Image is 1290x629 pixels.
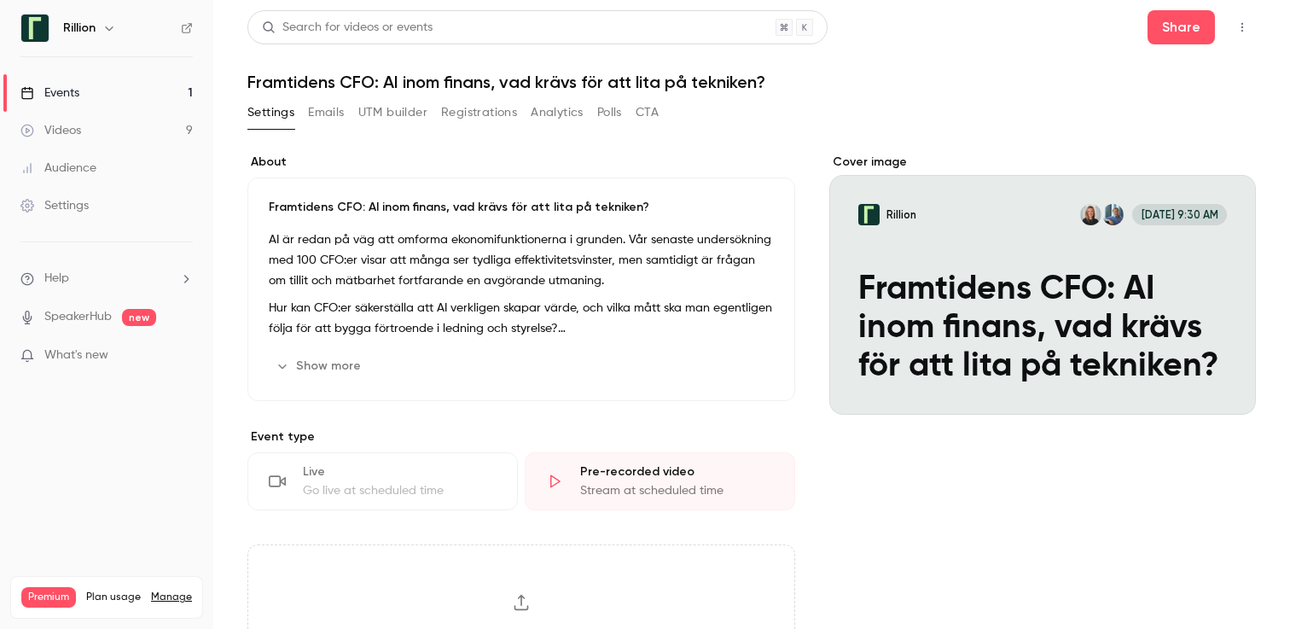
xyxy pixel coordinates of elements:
[269,230,774,291] p: AI är redan på väg att omforma ekonomifunktionerna i grunden. Vår senaste undersökning med 100 CF...
[44,347,108,364] span: What's new
[829,154,1256,415] section: Cover image
[20,160,96,177] div: Audience
[308,99,344,126] button: Emails
[247,452,518,510] div: LiveGo live at scheduled time
[21,587,76,608] span: Premium
[829,154,1256,171] label: Cover image
[63,20,96,37] h6: Rillion
[151,591,192,604] a: Manage
[86,591,141,604] span: Plan usage
[44,308,112,326] a: SpeakerHub
[358,99,427,126] button: UTM builder
[247,72,1256,92] h1: Framtidens CFO: AI inom finans, vad krävs för att lita på tekniken?​
[597,99,622,126] button: Polls
[531,99,584,126] button: Analytics
[20,122,81,139] div: Videos
[20,84,79,102] div: Events
[247,428,795,446] p: Event type
[269,199,774,216] p: Framtidens CFO: AI inom finans, vad krävs för att lita på tekniken?​
[247,99,294,126] button: Settings
[580,482,774,499] div: Stream at scheduled time
[122,309,156,326] span: new
[525,452,795,510] div: Pre-recorded videoStream at scheduled time
[20,197,89,214] div: Settings
[247,154,795,171] label: About
[269,352,371,380] button: Show more
[21,15,49,42] img: Rillion
[1148,10,1215,44] button: Share
[303,463,497,480] div: Live
[303,482,497,499] div: Go live at scheduled time
[44,270,69,288] span: Help
[269,298,774,339] p: Hur kan CFO:er säkerställa att AI verkligen skapar värde, och vilka mått ska man egentligen följa...
[636,99,659,126] button: CTA
[172,348,193,364] iframe: Noticeable Trigger
[441,99,517,126] button: Registrations
[262,19,433,37] div: Search for videos or events
[580,463,774,480] div: Pre-recorded video
[20,270,193,288] li: help-dropdown-opener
